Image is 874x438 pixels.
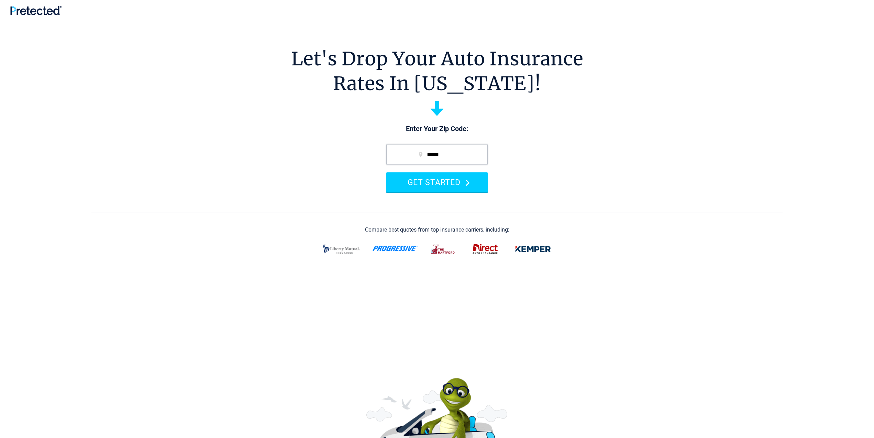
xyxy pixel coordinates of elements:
p: Enter Your Zip Code: [379,124,495,134]
img: liberty [319,240,364,258]
img: progressive [372,246,418,251]
h1: Let's Drop Your Auto Insurance Rates In [US_STATE]! [291,46,583,96]
img: thehartford [427,240,460,258]
div: Compare best quotes from top insurance carriers, including: [365,227,509,233]
img: Pretected Logo [10,6,62,15]
img: direct [468,240,502,258]
button: GET STARTED [386,172,488,192]
img: kemper [510,240,556,258]
input: zip code [386,144,488,165]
